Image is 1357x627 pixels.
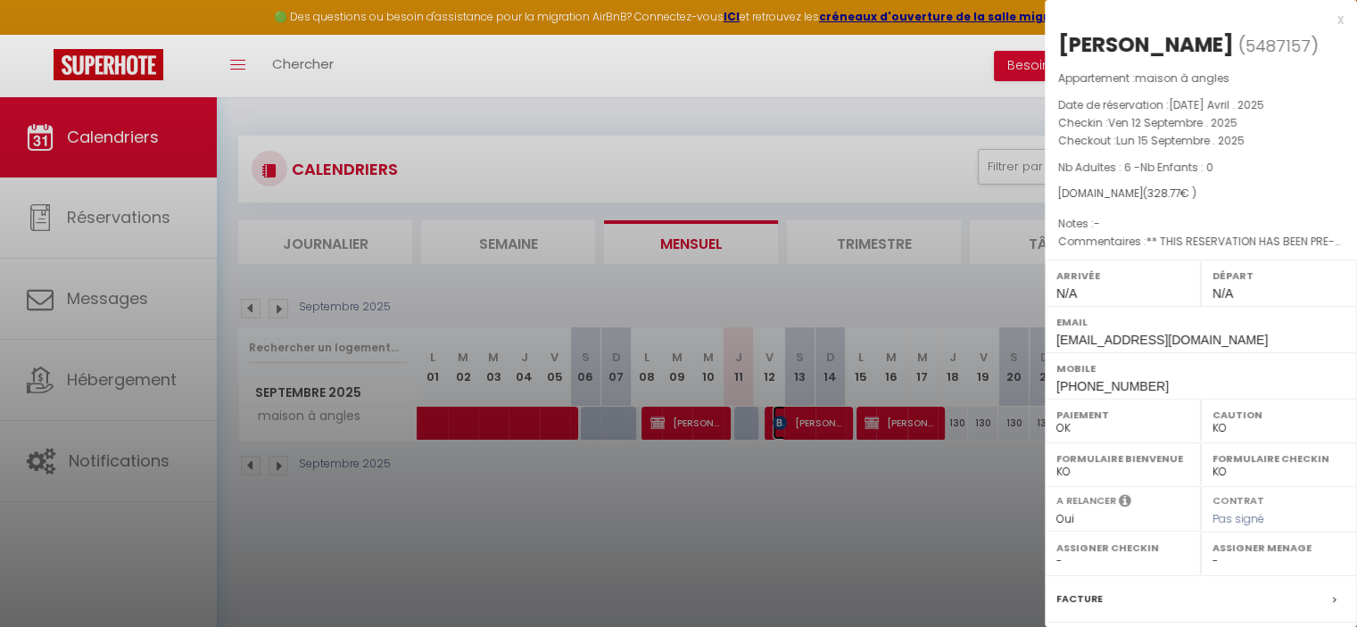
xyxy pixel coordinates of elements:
[1056,359,1345,377] label: Mobile
[1056,590,1103,608] label: Facture
[14,7,68,61] button: Ouvrir le widget de chat LiveChat
[1056,267,1189,285] label: Arrivée
[1116,133,1245,148] span: Lun 15 Septembre . 2025
[1056,493,1116,508] label: A relancer
[1056,286,1077,301] span: N/A
[1238,33,1319,58] span: ( )
[1056,406,1189,424] label: Paiement
[1058,186,1344,202] div: [DOMAIN_NAME]
[1212,450,1345,467] label: Formulaire Checkin
[1119,493,1131,513] i: Sélectionner OUI si vous souhaiter envoyer les séquences de messages post-checkout
[1058,30,1234,59] div: [PERSON_NAME]
[1056,450,1189,467] label: Formulaire Bienvenue
[1056,379,1169,393] span: [PHONE_NUMBER]
[1058,132,1344,150] p: Checkout :
[1058,160,1213,175] span: Nb Adultes : 6 -
[1147,186,1180,201] span: 328.77
[1135,70,1229,86] span: maison à angles
[1058,215,1344,233] p: Notes :
[1212,406,1345,424] label: Caution
[1056,539,1189,557] label: Assigner Checkin
[1169,97,1264,112] span: [DATE] Avril . 2025
[1058,233,1344,251] p: Commentaires :
[1058,96,1344,114] p: Date de réservation :
[1245,35,1311,57] span: 5487157
[1212,493,1264,505] label: Contrat
[1143,186,1196,201] span: ( € )
[1212,286,1233,301] span: N/A
[1212,511,1264,526] span: Pas signé
[1056,333,1268,347] span: [EMAIL_ADDRESS][DOMAIN_NAME]
[1140,160,1213,175] span: Nb Enfants : 0
[1212,539,1345,557] label: Assigner Menage
[1045,9,1344,30] div: x
[1094,216,1100,231] span: -
[1108,115,1237,130] span: Ven 12 Septembre . 2025
[1058,70,1344,87] p: Appartement :
[1056,313,1345,331] label: Email
[1212,267,1345,285] label: Départ
[1058,114,1344,132] p: Checkin :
